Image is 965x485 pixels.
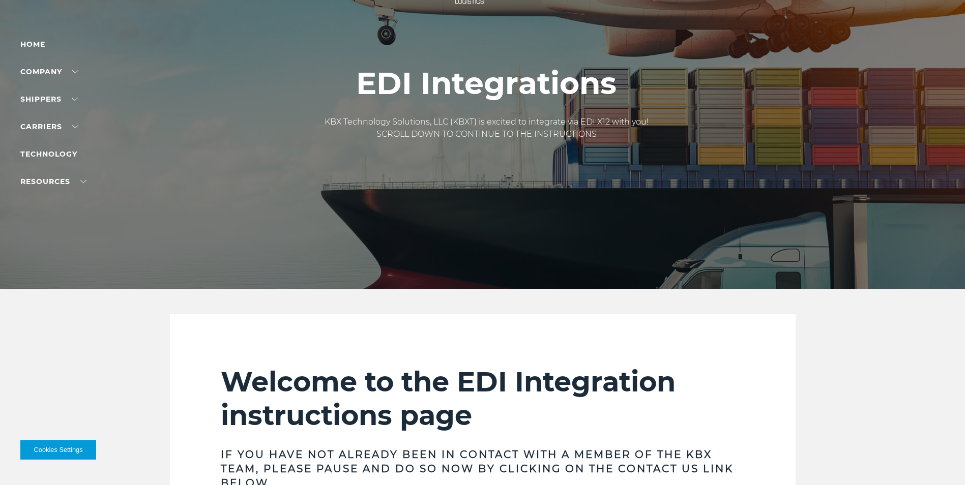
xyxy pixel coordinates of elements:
a: Technology [20,149,77,159]
a: Company [20,67,78,76]
a: Carriers [20,122,78,131]
p: KBX Technology Solutions, LLC (KBXT) is excited to integrate via EDI X12 with you! SCROLL DOWN TO... [325,116,649,140]
h2: Welcome to the EDI Integration instructions page [221,365,745,432]
h1: EDI Integrations [325,66,649,101]
button: Cookies Settings [20,440,96,460]
a: SHIPPERS [20,95,78,104]
a: Home [20,40,45,49]
a: RESOURCES [20,177,86,186]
